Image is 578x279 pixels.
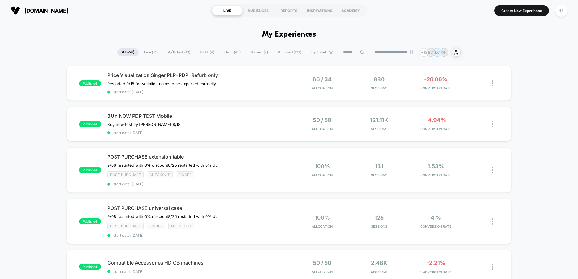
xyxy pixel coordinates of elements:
[494,5,549,16] button: Create New Experience
[107,214,219,219] span: 9/08 restarted with 0% discount8/25 restarted with 0% discount due to Laborday promo10% off 6% CR...
[375,214,384,221] span: 125
[352,127,406,131] span: Sessions
[107,81,219,86] span: Restarted 9/15 for variation name to be exported correctly for reporting. Singer Refurb discount-...
[554,5,569,17] button: HE
[312,224,333,229] span: Allocation
[427,163,444,169] span: 1.53%
[492,218,493,225] img: close
[313,117,331,123] span: 50 / 50
[117,48,139,56] span: All ( 64 )
[409,224,463,229] span: CONVERSION RATE
[312,173,333,177] span: Allocation
[107,122,180,127] span: Buy now test by [PERSON_NAME] 8/18
[274,6,304,15] div: REPORTS
[313,76,332,82] span: 66 / 34
[352,86,406,90] span: Sessions
[315,214,330,221] span: 100%
[246,48,272,56] span: Paused ( 7 )
[410,50,413,54] img: end
[352,173,406,177] span: Sessions
[107,233,289,238] span: start date: [DATE]
[107,72,289,78] span: Price Visualization Singer PLP+PDP- Refurb only
[168,223,194,229] span: checkout
[212,6,243,15] div: LIVE
[107,171,144,178] span: Post Purchase
[555,5,567,17] div: HE
[24,8,68,14] span: [DOMAIN_NAME]
[273,48,306,56] span: Archived ( 123 )
[352,270,406,274] span: Sessions
[374,76,385,82] span: 880
[107,154,289,160] span: POST PURCHASE extension table
[107,269,289,274] span: start date: [DATE]
[304,6,335,15] div: INSPIRATIONS
[424,76,447,82] span: -26.06%
[409,173,463,177] span: CONVERSION RATE
[492,80,493,86] img: close
[492,264,493,270] img: close
[196,48,219,56] span: 100% ( 4 )
[11,6,20,15] img: Visually logo
[107,205,289,211] span: POST PURCHASE universal case
[79,80,101,86] span: published
[409,86,463,90] span: CONVERSION RATE
[140,48,162,56] span: Live ( 14 )
[163,48,195,56] span: A/B Test ( 10 )
[79,121,101,127] span: published
[220,48,245,56] span: Draft ( 43 )
[409,270,463,274] span: CONVERSION RATE
[107,223,144,229] span: Post Purchase
[79,264,101,270] span: published
[79,218,101,224] span: published
[9,6,70,15] button: [DOMAIN_NAME]
[79,167,101,173] span: published
[313,260,331,266] span: 50 / 50
[107,130,289,135] span: start date: [DATE]
[428,50,433,55] p: BD
[492,121,493,127] img: close
[420,48,428,57] div: + 18
[375,163,383,169] span: 131
[335,6,366,15] div: ACADEMY
[315,163,330,169] span: 100%
[431,214,441,221] span: 4 %
[262,30,316,39] h1: My Experiences
[312,127,333,131] span: Allocation
[107,182,289,186] span: start date: [DATE]
[147,171,173,178] span: checkout
[409,127,463,131] span: CONVERSION RATE
[311,50,326,55] span: By Label
[435,50,440,55] p: LC
[312,270,333,274] span: Allocation
[492,167,493,173] img: close
[312,86,333,90] span: Allocation
[371,260,387,266] span: 2.48k
[107,113,289,119] span: BUY NOW PDP TEST Mobile
[107,260,289,266] span: Compatible Accessories HD CB machines
[427,260,445,266] span: -2.21%
[107,90,289,94] span: start date: [DATE]
[370,117,388,123] span: 121.11k
[442,50,446,55] p: PK
[147,223,165,229] span: Singer
[426,117,446,123] span: -4.94%
[176,171,194,178] span: Singer
[107,163,219,168] span: 9/08 restarted with 0% discount﻿8/25 restarted with 0% discount due to Laborday promo
[352,224,406,229] span: Sessions
[243,6,274,15] div: AUDIENCES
